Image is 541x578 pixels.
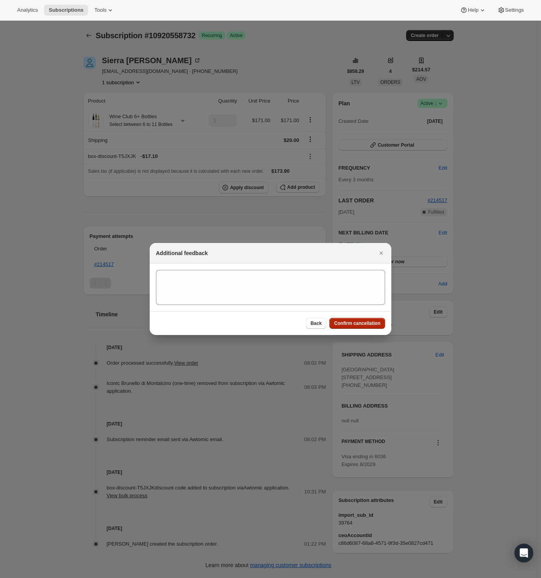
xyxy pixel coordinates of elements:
span: Back [311,320,322,326]
div: Open Intercom Messenger [514,544,533,562]
span: Tools [94,7,106,13]
h2: Additional feedback [156,249,208,257]
button: Tools [90,5,119,16]
button: Help [455,5,491,16]
span: Settings [505,7,524,13]
button: Settings [493,5,529,16]
button: Back [306,318,327,329]
span: Subscriptions [49,7,83,13]
button: Analytics [12,5,42,16]
button: Confirm cancellation [329,318,385,329]
button: Close [376,248,387,259]
span: Confirm cancellation [334,320,380,326]
span: Help [468,7,478,13]
button: Subscriptions [44,5,88,16]
span: Analytics [17,7,38,13]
